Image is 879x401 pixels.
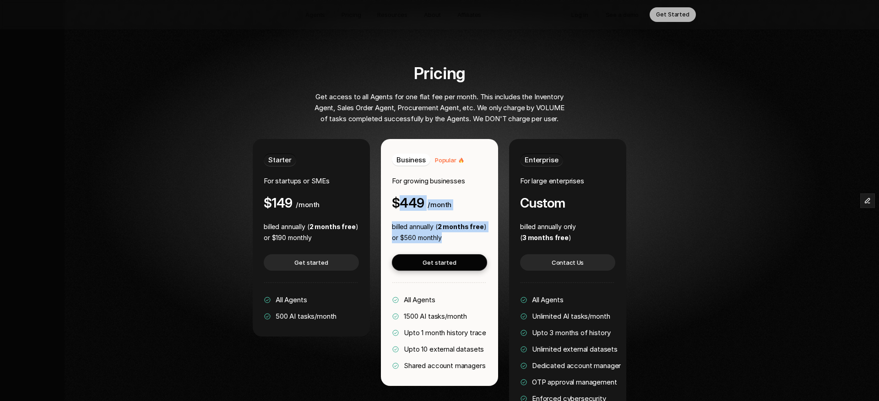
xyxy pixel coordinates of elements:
span: All Agents [532,295,564,304]
a: Log in [565,7,594,22]
span: All Agents [404,295,435,304]
p: Get started [294,258,328,267]
span: Upto 10 external datasets [404,345,484,353]
a: Get started [392,254,487,271]
span: For large enterprises [520,176,584,185]
a: Pricing [336,7,366,22]
a: About [418,7,446,22]
p: ( ) [520,232,576,243]
p: Agents [305,10,325,19]
span: Get access to all Agents for one flat fee per month. This includes the Inventory Agent, Sales Ord... [315,92,566,123]
span: Upto 3 months of history [532,328,610,337]
p: Get started [423,258,456,267]
span: Enterprise [525,155,559,164]
a: Affiliates [452,7,487,22]
h4: Custom [520,196,565,210]
span: Business [396,155,426,164]
span: All Agents [276,295,307,304]
span: Starter [268,155,292,164]
span: Unlimited AI tasks/month [532,312,610,321]
a: Get started [264,254,359,271]
span: Upto 1 month history trace [404,328,486,337]
span: 1500 AI tasks/month [404,312,467,321]
h4: $449 [392,196,424,210]
p: About [424,10,440,19]
strong: 2 months free [309,223,356,230]
span: /month [428,200,451,209]
p: Affiliates [457,10,482,19]
span: 500 AI tasks/month [276,312,336,321]
p: or $190 monthly [264,232,358,243]
p: or $560 monthly [392,232,487,243]
h2: Pricing [238,64,641,82]
a: Contact Us [520,254,615,271]
strong: 2 months free [438,223,484,230]
strong: 3 months free [522,234,569,241]
span: Dedicated account manager [532,361,621,370]
span: /month [296,200,320,209]
span: Unlimited external datasets [532,345,618,353]
p: See a demo [606,10,639,19]
h4: $149 [264,196,292,210]
p: Pricing [342,10,361,19]
p: Get Started [656,10,689,19]
button: Edit Framer Content [861,194,874,208]
span: For startups or SMEs [264,176,330,185]
span: Shared account managers [404,361,486,370]
span: Popular [435,156,456,164]
a: See a demo [599,7,646,22]
span: OTP approval management [532,378,617,386]
a: Agents [300,7,331,22]
span: For growing businesses [392,176,465,185]
a: Resources [372,7,413,22]
p: billed annually ( ) [264,221,358,232]
p: Resources [377,10,407,19]
p: billed annually only [520,221,576,232]
a: Get Started [650,7,696,22]
p: Contact Us [552,258,584,267]
p: Log in [571,10,588,19]
p: billed annually ( ) [392,221,487,232]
